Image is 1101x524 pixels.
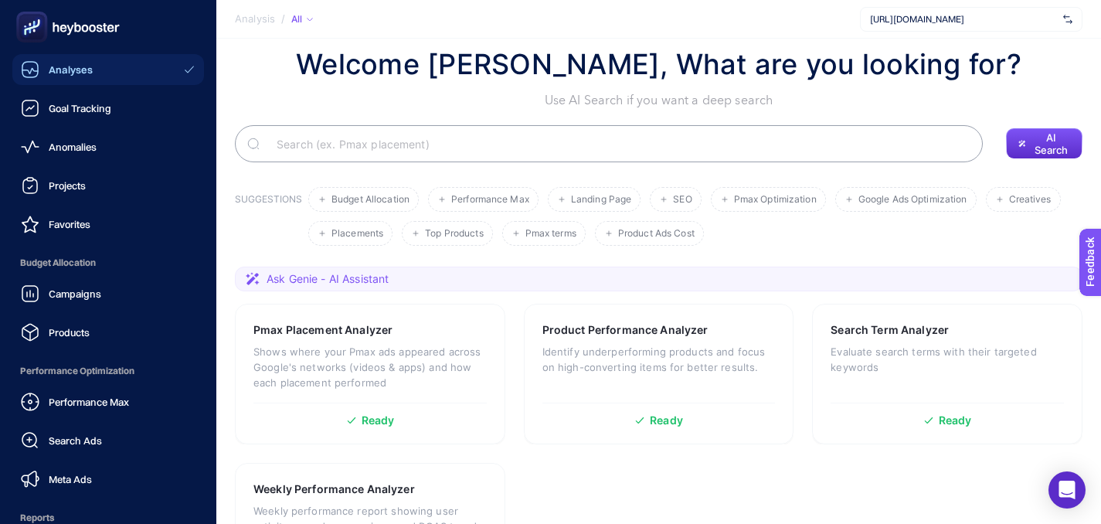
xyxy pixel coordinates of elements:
[12,317,204,348] a: Products
[542,344,776,375] p: Identify underperforming products and focus on high-converting items for better results.
[812,304,1082,444] a: Search Term AnalyzerEvaluate search terms with their targeted keywordsReady
[296,91,1021,110] p: Use AI Search if you want a deep search
[235,13,275,26] span: Analysis
[12,386,204,417] a: Performance Max
[235,304,505,444] a: Pmax Placement AnalyzerShows where your Pmax ads appeared across Google's networks (videos & apps...
[291,13,313,26] div: All
[12,425,204,456] a: Search Ads
[524,304,794,444] a: Product Performance AnalyzerIdentify underperforming products and focus on high-converting items ...
[264,122,970,165] input: Search
[525,228,576,240] span: Pmax terms
[49,288,101,300] span: Campaigns
[12,131,204,162] a: Anomalies
[49,179,86,192] span: Projects
[253,481,415,497] h3: Weekly Performance Analyzer
[12,278,204,309] a: Campaigns
[618,228,695,240] span: Product Ads Cost
[734,194,817,206] span: Pmax Optimization
[331,228,383,240] span: Placements
[235,193,302,246] h3: SUGGESTIONS
[12,209,204,240] a: Favorites
[831,344,1064,375] p: Evaluate search terms with their targeted keywords
[267,271,389,287] span: Ask Genie - AI Assistant
[253,344,487,390] p: Shows where your Pmax ads appeared across Google's networks (videos & apps) and how each placemen...
[1048,471,1086,509] div: Open Intercom Messenger
[858,194,967,206] span: Google Ads Optimization
[49,141,97,153] span: Anomalies
[9,5,59,17] span: Feedback
[831,322,949,338] h3: Search Term Analyzer
[650,415,683,426] span: Ready
[331,194,409,206] span: Budget Allocation
[1006,128,1082,159] button: AI Search
[12,356,204,386] span: Performance Optimization
[12,464,204,495] a: Meta Ads
[49,473,92,485] span: Meta Ads
[362,415,395,426] span: Ready
[425,228,483,240] span: Top Products
[870,13,1057,26] span: [URL][DOMAIN_NAME]
[49,63,93,76] span: Analyses
[12,93,204,124] a: Goal Tracking
[49,326,90,339] span: Products
[49,218,90,230] span: Favorites
[49,434,102,447] span: Search Ads
[253,322,392,338] h3: Pmax Placement Analyzer
[12,247,204,278] span: Budget Allocation
[1063,12,1072,27] img: svg%3e
[49,396,129,408] span: Performance Max
[939,415,972,426] span: Ready
[571,194,631,206] span: Landing Page
[673,194,692,206] span: SEO
[281,12,285,25] span: /
[12,54,204,85] a: Analyses
[1009,194,1052,206] span: Creatives
[1032,131,1070,156] span: AI Search
[451,194,529,206] span: Performance Max
[296,43,1021,85] h1: Welcome [PERSON_NAME], What are you looking for?
[49,102,111,114] span: Goal Tracking
[12,170,204,201] a: Projects
[542,322,709,338] h3: Product Performance Analyzer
